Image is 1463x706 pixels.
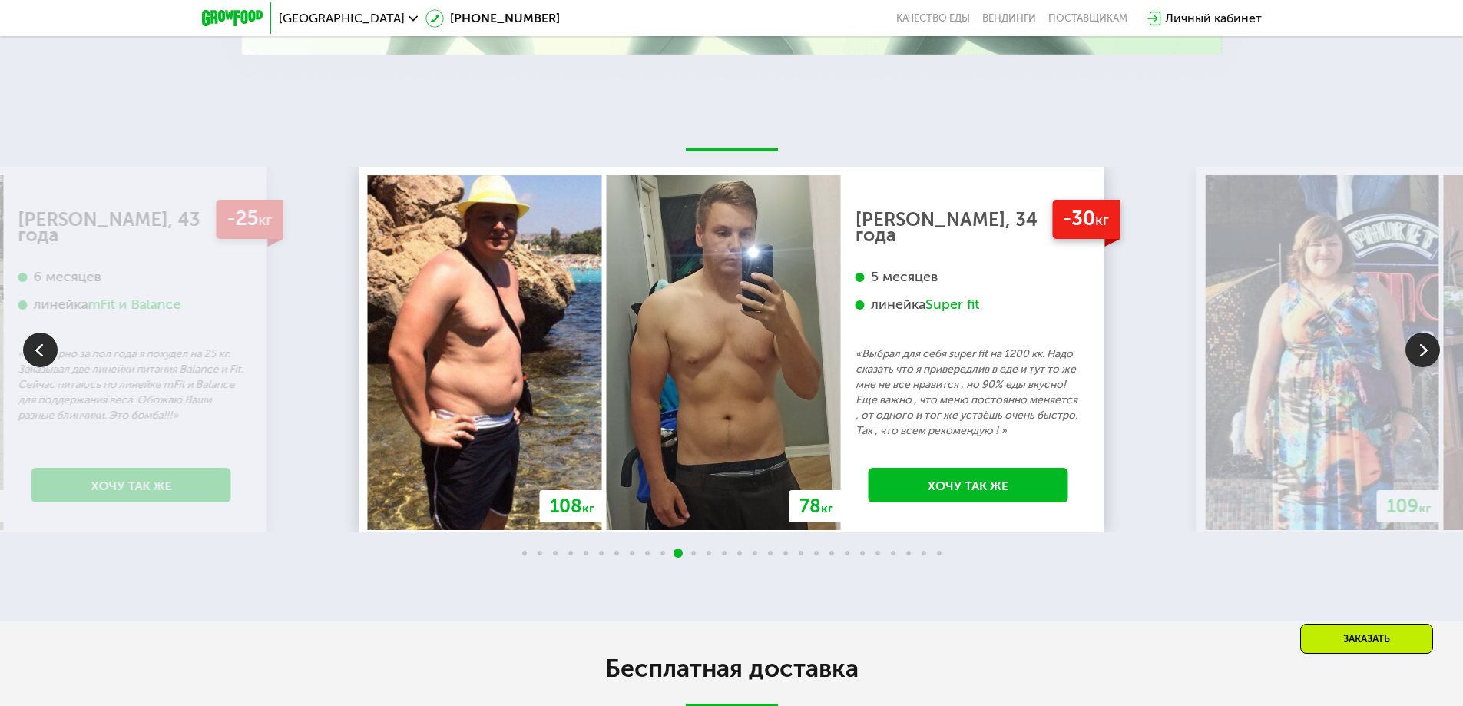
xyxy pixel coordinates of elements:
div: [PERSON_NAME], 34 года [856,212,1081,243]
h2: Бесплатная доставка [302,653,1162,684]
span: кг [821,501,833,515]
div: [PERSON_NAME], 43 года [18,212,244,243]
span: кг [1419,501,1432,515]
p: «Примерно за пол года я похудел на 25 кг. Заказывал две линейки питания Balance и Fit. Сейчас пит... [18,346,244,423]
span: кг [582,501,594,515]
div: 109 [1377,490,1441,522]
div: Личный кабинет [1165,9,1262,28]
img: Slide right [1405,333,1440,367]
div: Super fit [925,296,979,313]
span: кг [1095,211,1109,229]
div: Заказать [1300,624,1433,654]
a: Качество еды [896,12,970,25]
div: линейка [18,296,244,313]
a: Хочу так же [31,468,231,502]
a: Вендинги [982,12,1036,25]
div: 5 месяцев [856,268,1081,286]
div: 78 [789,490,843,522]
div: линейка [856,296,1081,313]
span: кг [258,211,272,229]
a: Хочу так же [869,468,1068,502]
div: -30 [1052,200,1120,239]
div: 108 [540,490,604,522]
div: -25 [216,200,283,239]
p: «Выбрал для себя super fit на 1200 кк. Надо сказать что я привередлив в еде и тут то же мне не вс... [856,346,1081,439]
img: Slide left [23,333,58,367]
div: поставщикам [1048,12,1127,25]
div: 6 месяцев [18,268,244,286]
a: [PHONE_NUMBER] [425,9,560,28]
div: mFit и Balance [88,296,181,313]
span: [GEOGRAPHIC_DATA] [279,12,405,25]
